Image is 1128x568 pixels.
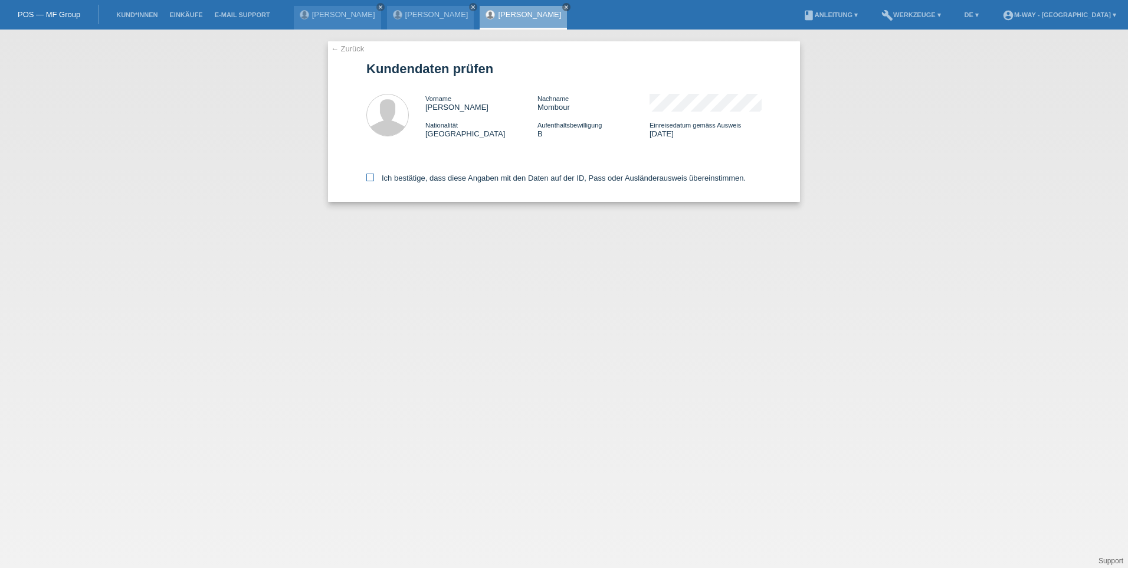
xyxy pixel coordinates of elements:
[803,9,815,21] i: book
[366,174,746,182] label: Ich bestätige, dass diese Angaben mit den Daten auf der ID, Pass oder Ausländerausweis übereinsti...
[425,122,458,129] span: Nationalität
[366,61,762,76] h1: Kundendaten prüfen
[881,9,893,21] i: build
[425,120,537,138] div: [GEOGRAPHIC_DATA]
[563,4,569,10] i: close
[875,11,947,18] a: buildWerkzeuge ▾
[1099,557,1123,565] a: Support
[425,95,451,102] span: Vorname
[425,94,537,112] div: [PERSON_NAME]
[18,10,80,19] a: POS — MF Group
[537,122,602,129] span: Aufenthaltsbewilligung
[312,10,375,19] a: [PERSON_NAME]
[650,122,741,129] span: Einreisedatum gemäss Ausweis
[469,3,477,11] a: close
[331,44,364,53] a: ← Zurück
[405,10,468,19] a: [PERSON_NAME]
[498,10,561,19] a: [PERSON_NAME]
[537,94,650,112] div: Mombour
[110,11,163,18] a: Kund*innen
[797,11,864,18] a: bookAnleitung ▾
[378,4,383,10] i: close
[163,11,208,18] a: Einkäufe
[470,4,476,10] i: close
[537,120,650,138] div: B
[650,120,762,138] div: [DATE]
[376,3,385,11] a: close
[562,3,570,11] a: close
[1002,9,1014,21] i: account_circle
[537,95,569,102] span: Nachname
[996,11,1122,18] a: account_circlem-way - [GEOGRAPHIC_DATA] ▾
[959,11,985,18] a: DE ▾
[209,11,276,18] a: E-Mail Support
